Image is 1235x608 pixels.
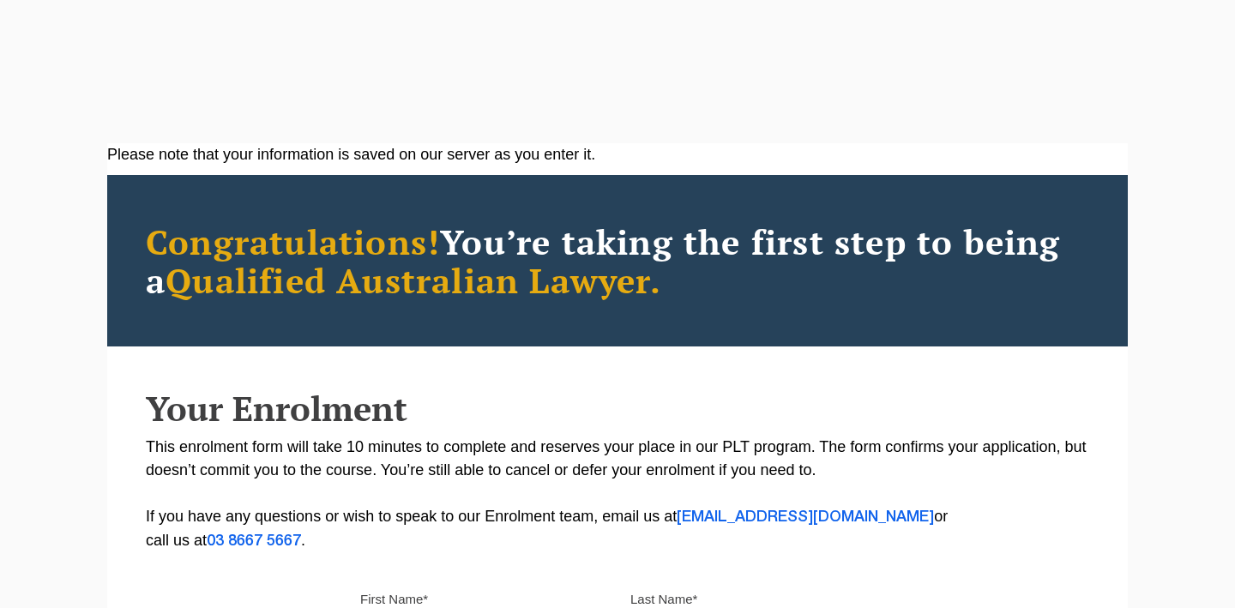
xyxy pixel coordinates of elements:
span: Congratulations! [146,219,440,264]
h2: You’re taking the first step to being a [146,222,1089,299]
label: Last Name* [630,591,697,608]
label: First Name* [360,591,428,608]
div: Please note that your information is saved on our server as you enter it. [107,143,1128,166]
a: [EMAIL_ADDRESS][DOMAIN_NAME] [677,510,934,524]
p: This enrolment form will take 10 minutes to complete and reserves your place in our PLT program. ... [146,436,1089,553]
span: Qualified Australian Lawyer. [166,257,661,303]
h2: Your Enrolment [146,389,1089,427]
a: 03 8667 5667 [207,534,301,548]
